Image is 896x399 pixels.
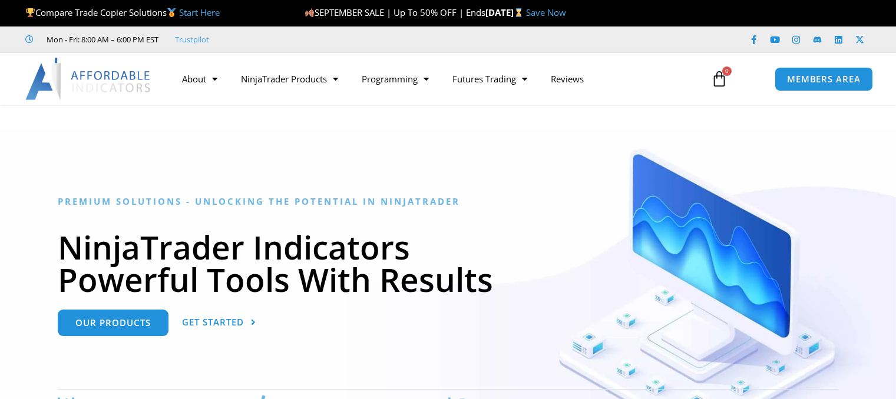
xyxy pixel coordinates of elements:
a: Programming [350,65,441,92]
img: 🏆 [26,8,35,17]
span: Get Started [182,318,244,327]
h6: Premium Solutions - Unlocking the Potential in NinjaTrader [58,196,838,207]
a: Trustpilot [175,32,209,46]
span: Mon - Fri: 8:00 AM – 6:00 PM EST [44,32,158,46]
span: Compare Trade Copier Solutions [25,6,220,18]
a: Futures Trading [441,65,539,92]
h1: NinjaTrader Indicators Powerful Tools With Results [58,231,838,295]
a: Our Products [58,310,168,336]
img: LogoAI | Affordable Indicators – NinjaTrader [25,58,152,100]
img: ⌛ [514,8,523,17]
strong: [DATE] [485,6,526,18]
span: SEPTEMBER SALE | Up To 50% OFF | Ends [305,6,485,18]
a: Reviews [539,65,596,92]
span: MEMBERS AREA [787,75,861,84]
a: MEMBERS AREA [775,67,873,91]
a: Get Started [182,310,256,336]
a: 0 [693,62,745,96]
nav: Menu [170,65,699,92]
a: Start Here [179,6,220,18]
img: 🥇 [167,8,176,17]
a: NinjaTrader Products [229,65,350,92]
span: Our Products [75,318,151,327]
a: About [170,65,229,92]
span: 0 [722,66,732,76]
a: Save Now [526,6,566,18]
img: 🍂 [305,8,314,17]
